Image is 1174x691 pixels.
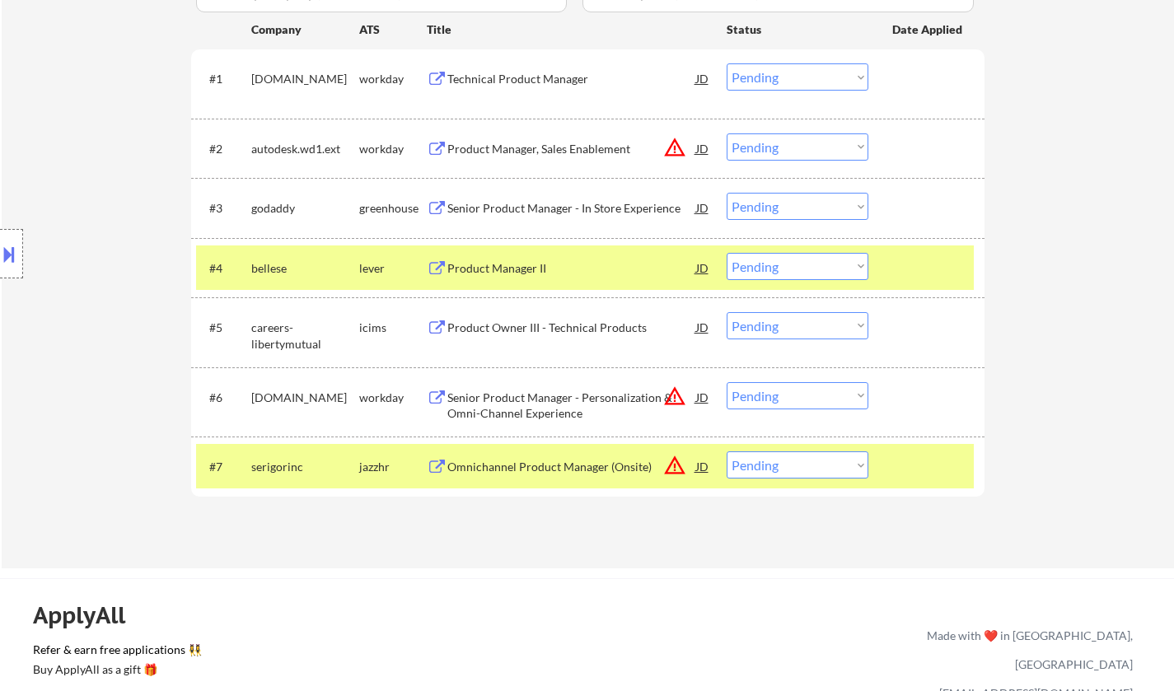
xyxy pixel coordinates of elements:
a: Buy ApplyAll as a gift 🎁 [33,661,198,682]
button: warning_amber [663,454,686,477]
div: JD [695,253,711,282]
button: warning_amber [663,385,686,408]
div: Product Owner III - Technical Products [447,320,696,336]
div: Buy ApplyAll as a gift 🎁 [33,664,198,675]
div: Senior Product Manager - Personalization & Omni-Channel Experience [447,390,696,422]
div: Product Manager, Sales Enablement [447,141,696,157]
div: Omnichannel Product Manager (Onsite) [447,459,696,475]
div: JD [695,451,711,481]
div: JD [695,193,711,222]
div: JD [695,382,711,412]
div: careers-libertymutual [251,320,359,352]
div: bellese [251,260,359,277]
div: workday [359,71,427,87]
div: Company [251,21,359,38]
div: #7 [209,459,238,475]
div: greenhouse [359,200,427,217]
div: godaddy [251,200,359,217]
div: Senior Product Manager - In Store Experience [447,200,696,217]
div: [DOMAIN_NAME] [251,390,359,406]
div: serigorinc [251,459,359,475]
div: workday [359,390,427,406]
div: [DOMAIN_NAME] [251,71,359,87]
a: Refer & earn free applications 👯‍♀️ [33,644,582,661]
div: Title [427,21,711,38]
button: warning_amber [663,136,686,159]
div: Made with ❤️ in [GEOGRAPHIC_DATA], [GEOGRAPHIC_DATA] [920,621,1133,679]
div: Status [727,14,868,44]
div: ATS [359,21,427,38]
div: Product Manager II [447,260,696,277]
div: JD [695,133,711,163]
div: Technical Product Manager [447,71,696,87]
div: jazzhr [359,459,427,475]
div: JD [695,312,711,342]
div: autodesk.wd1.ext [251,141,359,157]
div: #1 [209,71,238,87]
div: Date Applied [892,21,965,38]
div: workday [359,141,427,157]
div: icims [359,320,427,336]
div: ApplyAll [33,601,144,629]
div: JD [695,63,711,93]
div: lever [359,260,427,277]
